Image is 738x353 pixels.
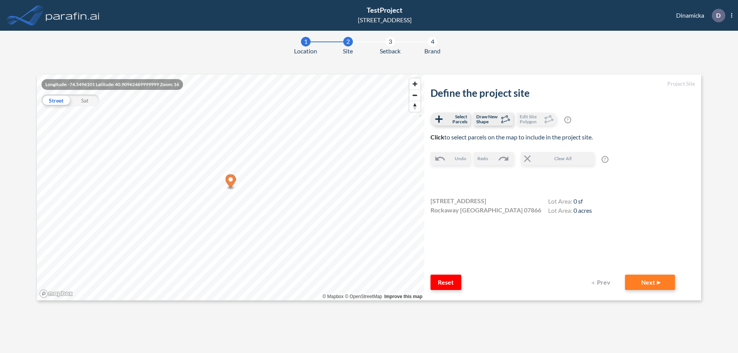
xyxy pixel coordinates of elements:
span: Undo [455,155,466,162]
div: Longitude: -74.5496101 Latitude: 40.90962469999999 Zoom: 16 [42,79,183,90]
span: ? [564,116,571,123]
a: Improve this map [384,294,422,299]
span: Rockaway [GEOGRAPHIC_DATA] 07866 [430,206,541,215]
span: 0 sf [573,197,583,205]
button: Zoom out [409,89,421,101]
canvas: Map [37,75,424,300]
div: [STREET_ADDRESS] [358,15,412,25]
button: Zoom in [409,78,421,89]
span: 0 acres [573,207,592,214]
span: Select Parcels [445,114,467,124]
p: D [716,12,721,19]
div: Map marker [226,174,236,190]
a: OpenStreetMap [345,294,382,299]
span: to select parcels on the map to include in the project site. [430,133,593,141]
div: 3 [386,37,395,46]
a: Mapbox [322,294,344,299]
span: Brand [424,46,440,56]
span: Site [343,46,353,56]
button: Clear All [521,152,594,165]
span: Setback [380,46,401,56]
span: Draw New Shape [476,114,499,124]
div: Street [42,94,70,106]
img: logo [44,8,101,23]
div: Dinamicka [665,9,732,22]
span: Location [294,46,317,56]
div: 2 [343,37,353,46]
div: Sat [70,94,99,106]
button: Reset [430,275,461,290]
a: Mapbox homepage [39,289,73,298]
button: Undo [430,152,470,165]
button: Reset bearing to north [409,101,421,112]
h2: Define the project site [430,87,695,99]
div: 4 [428,37,437,46]
span: TestProject [367,6,402,14]
span: Clear All [533,155,593,162]
span: ? [602,156,608,163]
div: 1 [301,37,311,46]
button: Next [625,275,675,290]
button: Prev [587,275,617,290]
button: Redo [474,152,513,165]
span: [STREET_ADDRESS] [430,196,486,206]
span: Edit Site Polygon [520,114,542,124]
b: Click [430,133,444,141]
h5: Project Site [430,81,695,87]
h4: Lot Area: [548,197,592,207]
span: Redo [477,155,488,162]
h4: Lot Area: [548,207,592,216]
